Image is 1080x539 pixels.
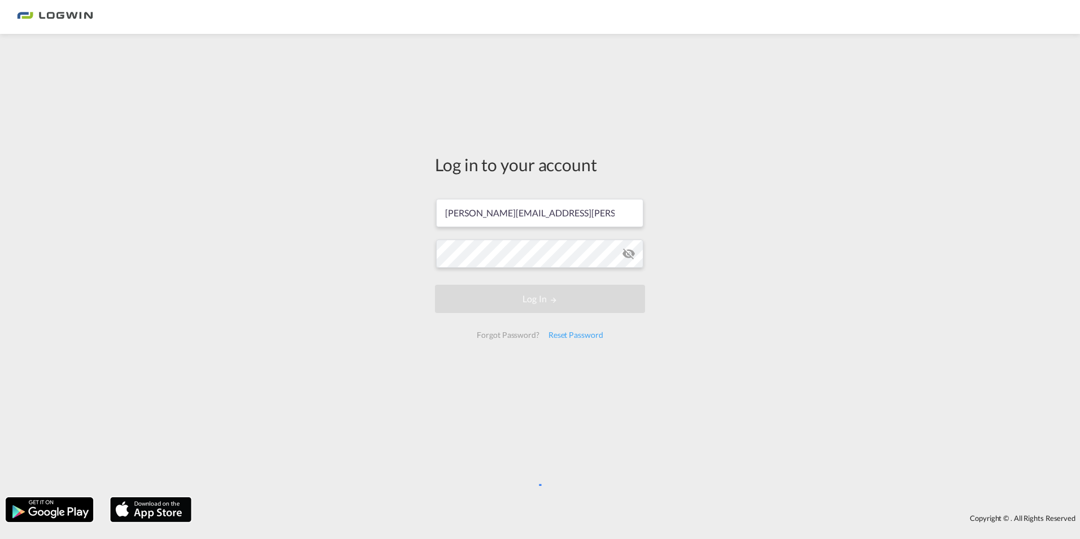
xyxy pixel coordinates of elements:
[435,153,645,176] div: Log in to your account
[544,325,608,345] div: Reset Password
[197,508,1080,528] div: Copyright © . All Rights Reserved
[435,285,645,313] button: LOGIN
[472,325,543,345] div: Forgot Password?
[17,5,93,30] img: bc73a0e0d8c111efacd525e4c8ad7d32.png
[436,199,643,227] input: Enter email/phone number
[622,247,635,260] md-icon: icon-eye-off
[5,496,94,523] img: google.png
[109,496,193,523] img: apple.png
